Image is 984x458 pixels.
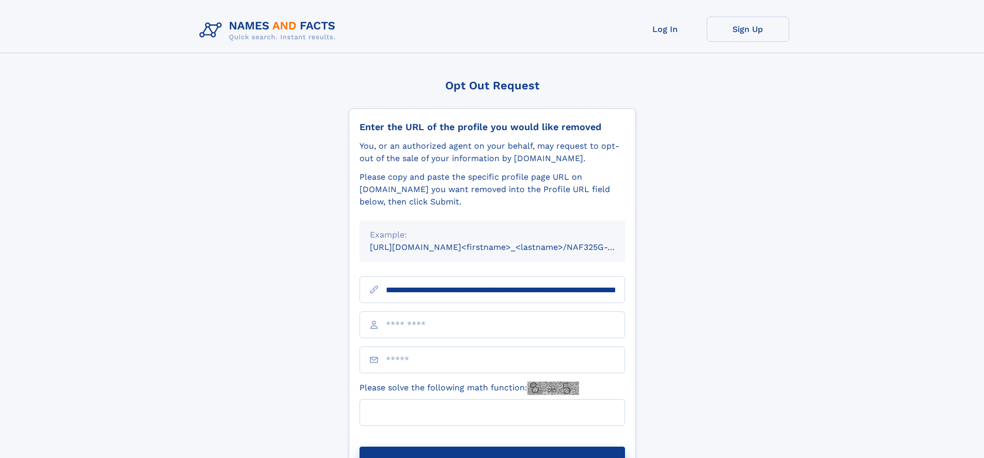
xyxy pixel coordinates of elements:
[624,17,707,42] a: Log In
[360,121,625,133] div: Enter the URL of the profile you would like removed
[370,242,645,252] small: [URL][DOMAIN_NAME]<firstname>_<lastname>/NAF325G-xxxxxxxx
[360,171,625,208] div: Please copy and paste the specific profile page URL on [DOMAIN_NAME] you want removed into the Pr...
[195,17,344,44] img: Logo Names and Facts
[370,229,615,241] div: Example:
[349,79,636,92] div: Opt Out Request
[707,17,789,42] a: Sign Up
[360,140,625,165] div: You, or an authorized agent on your behalf, may request to opt-out of the sale of your informatio...
[360,382,579,395] label: Please solve the following math function:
